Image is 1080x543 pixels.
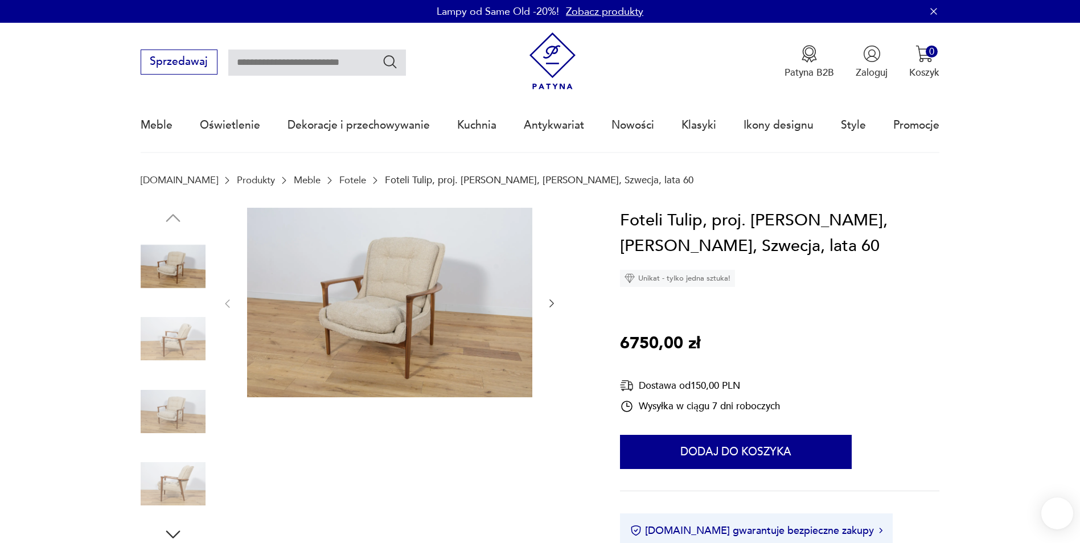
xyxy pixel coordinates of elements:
a: Promocje [893,99,939,151]
iframe: Smartsupp widget button [1041,497,1073,529]
img: Zdjęcie produktu Foteli Tulip, proj. Inge Andersson, Bröderna Andersson, Szwecja, lata 60 [141,451,206,516]
img: Ikona diamentu [625,273,635,283]
img: Ikona koszyka [915,45,933,63]
p: Patyna B2B [785,66,834,79]
a: Klasyki [681,99,716,151]
button: Zaloguj [856,45,888,79]
img: Ikona medalu [800,45,818,63]
img: Ikona certyfikatu [630,525,642,536]
button: Sprzedawaj [141,50,217,75]
a: Style [841,99,866,151]
img: Ikona strzałki w prawo [879,528,882,533]
a: Dekoracje i przechowywanie [288,99,430,151]
img: Patyna - sklep z meblami i dekoracjami vintage [524,32,581,90]
button: Szukaj [382,54,399,70]
a: Nowości [611,99,654,151]
a: Antykwariat [524,99,584,151]
img: Zdjęcie produktu Foteli Tulip, proj. Inge Andersson, Bröderna Andersson, Szwecja, lata 60 [141,306,206,371]
h1: Foteli Tulip, proj. [PERSON_NAME], [PERSON_NAME], Szwecja, lata 60 [620,208,940,260]
p: Lampy od Same Old -20%! [437,5,559,19]
div: Wysyłka w ciągu 7 dni roboczych [620,400,780,413]
img: Zdjęcie produktu Foteli Tulip, proj. Inge Andersson, Bröderna Andersson, Szwecja, lata 60 [247,208,532,398]
a: Sprzedawaj [141,58,217,67]
a: Zobacz produkty [566,5,643,19]
button: Dodaj do koszyka [620,435,852,469]
button: [DOMAIN_NAME] gwarantuje bezpieczne zakupy [630,524,882,538]
a: Ikona medaluPatyna B2B [785,45,834,79]
a: Meble [141,99,173,151]
div: Unikat - tylko jedna sztuka! [620,270,735,287]
a: Ikony designu [744,99,814,151]
p: Zaloguj [856,66,888,79]
button: Patyna B2B [785,45,834,79]
a: Oświetlenie [200,99,260,151]
a: Kuchnia [457,99,496,151]
div: 0 [926,46,938,57]
button: 0Koszyk [909,45,939,79]
a: Produkty [237,175,275,186]
img: Zdjęcie produktu Foteli Tulip, proj. Inge Andersson, Bröderna Andersson, Szwecja, lata 60 [141,379,206,444]
p: Koszyk [909,66,939,79]
img: Zdjęcie produktu Foteli Tulip, proj. Inge Andersson, Bröderna Andersson, Szwecja, lata 60 [141,234,206,299]
a: [DOMAIN_NAME] [141,175,218,186]
p: Foteli Tulip, proj. [PERSON_NAME], [PERSON_NAME], Szwecja, lata 60 [385,175,693,186]
a: Meble [294,175,321,186]
a: Fotele [339,175,366,186]
div: Dostawa od 150,00 PLN [620,379,780,393]
img: Ikona dostawy [620,379,634,393]
img: Ikonka użytkownika [863,45,881,63]
p: 6750,00 zł [620,331,700,357]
